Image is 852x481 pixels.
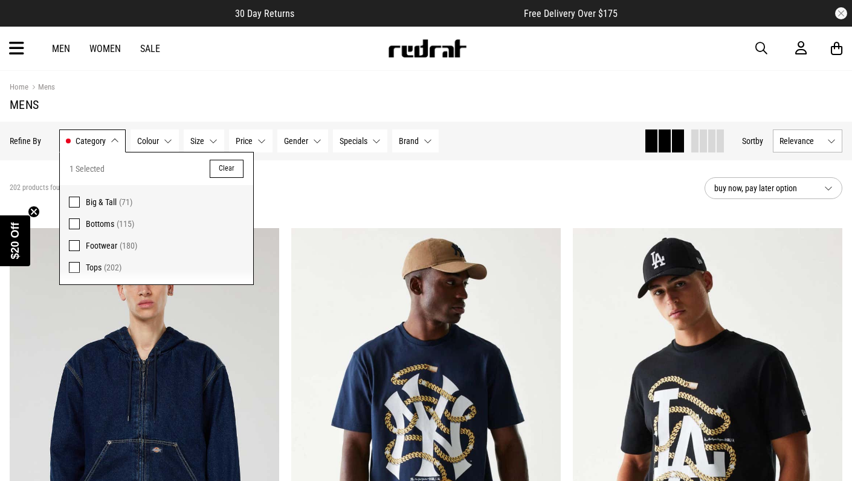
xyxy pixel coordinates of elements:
[10,97,842,112] h1: Mens
[86,241,117,250] span: Footwear
[10,82,28,91] a: Home
[10,183,67,193] span: 202 products found
[773,129,842,152] button: Relevance
[229,129,273,152] button: Price
[86,197,117,207] span: Big & Tall
[714,181,815,195] span: buy now, pay later option
[76,136,106,146] span: Category
[184,129,224,152] button: Size
[52,43,70,54] a: Men
[779,136,822,146] span: Relevance
[705,177,842,199] button: buy now, pay later option
[10,5,46,41] button: Open LiveChat chat widget
[59,129,126,152] button: Category
[119,197,132,207] span: (71)
[387,39,467,57] img: Redrat logo
[318,7,500,19] iframe: Customer reviews powered by Trustpilot
[277,129,328,152] button: Gender
[524,8,618,19] span: Free Delivery Over $175
[120,241,137,250] span: (180)
[117,219,134,229] span: (115)
[86,263,102,272] span: Tops
[137,136,159,146] span: Colour
[89,43,121,54] a: Women
[235,8,294,19] span: 30 Day Returns
[59,152,254,285] div: Category
[210,160,244,178] button: Clear
[190,136,204,146] span: Size
[140,43,160,54] a: Sale
[392,129,439,152] button: Brand
[9,222,21,259] span: $20 Off
[284,136,308,146] span: Gender
[10,136,41,146] p: Refine By
[399,136,419,146] span: Brand
[86,219,114,229] span: Bottoms
[742,134,763,148] button: Sortby
[340,136,367,146] span: Specials
[236,136,253,146] span: Price
[28,206,40,218] button: Close teaser
[131,129,179,152] button: Colour
[755,136,763,146] span: by
[69,162,105,176] span: 1 Selected
[104,263,121,272] span: (202)
[28,82,55,94] a: Mens
[333,129,387,152] button: Specials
